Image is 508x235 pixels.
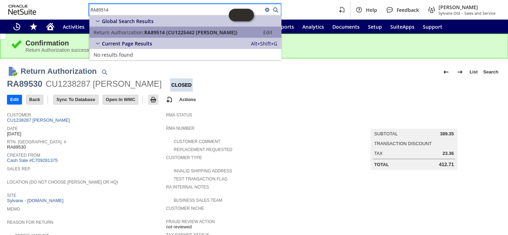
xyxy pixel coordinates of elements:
span: Help [366,7,377,13]
a: CU1238287 [PERSON_NAME] [7,117,72,123]
a: Created From [7,153,40,158]
a: Cash Sale #C709281375 [7,158,58,163]
svg: Home [46,22,54,31]
div: Return Authorization successfully Closed [25,47,497,53]
svg: Search [271,6,280,14]
a: Return Authorization:RA89514 (CU1225442 [PERSON_NAME])Edit: [89,27,281,38]
span: Global Search Results [102,18,154,24]
a: RMA Number [166,126,194,131]
a: Business Sales Team [174,198,222,203]
img: Quick Find [100,68,109,76]
a: Test Transaction Flag [174,177,227,181]
span: Oracle Guided Learning Widget. To move around, please hold and drag [241,9,254,21]
a: Reason For Return [7,220,53,225]
a: Site [7,193,16,198]
a: Reports [271,20,298,34]
a: Support [419,20,447,34]
span: Activities [63,23,84,30]
div: Closed [170,78,192,92]
a: Sales Rep [7,166,30,171]
span: Analytics [302,23,324,30]
a: Rtn. [GEOGRAPHIC_DATA]. # [7,140,66,144]
svg: Recent Records [13,22,21,31]
span: Current Page Results [102,40,152,47]
div: CU1238287 [PERSON_NAME] [46,78,162,90]
a: Search [480,66,501,78]
span: [DATE] [7,131,21,137]
a: Customer Niche [166,206,204,211]
a: Home [42,20,59,34]
input: Sync To Database [54,95,98,104]
a: Total [374,162,389,167]
a: Invalid Shipping Address [174,169,232,173]
a: Customer [7,113,31,117]
span: - [462,10,463,16]
a: Replacement Requested [174,147,232,152]
span: Sylvane Old [439,10,460,16]
iframe: Click here to launch Oracle Guided Learning Help Panel [229,9,254,21]
img: Previous [442,68,450,76]
a: Actions [176,97,199,102]
input: Edit [7,95,22,104]
a: No results found [89,49,281,60]
div: Shortcuts [25,20,42,34]
a: RMA Status [166,113,192,117]
a: RA Internal Notes [166,185,209,190]
svg: logo [8,5,36,15]
input: Search [89,6,263,14]
a: Location (Do Not Choose [PERSON_NAME] or HQ) [7,180,118,185]
a: Memo [7,207,20,212]
a: Documents [328,20,364,34]
input: Open In WMC [103,95,138,104]
a: Fraud Review Action [166,219,215,224]
span: Return Authorization: [94,29,144,36]
a: Sylvane - [DOMAIN_NAME] [7,198,65,203]
a: Subtotal [374,131,397,136]
a: Warehouse [89,20,124,34]
span: Alt+Shift+G [251,40,277,47]
span: 23.36 [442,151,454,156]
a: List [467,66,480,78]
a: Tax [374,151,382,156]
span: Setup [368,23,382,30]
input: Back [27,95,43,104]
span: not reviewed [166,224,192,230]
span: 412.71 [439,162,454,168]
a: Transaction Discount [374,141,432,146]
a: Setup [364,20,386,34]
img: Next [456,68,464,76]
img: add-record.svg [165,95,174,104]
span: Feedback [397,7,419,13]
span: [PERSON_NAME] [439,4,495,10]
a: Customer Comment [174,139,220,144]
svg: Shortcuts [29,22,38,31]
a: Customer Type [166,155,202,160]
a: Activities [59,20,89,34]
a: SuiteApps [386,20,419,34]
span: Documents [332,23,360,30]
a: Analytics [298,20,328,34]
span: SuiteApps [390,23,414,30]
div: RA89530 [7,78,42,90]
div: Confirmation [25,39,497,47]
span: Support [423,23,442,30]
input: Print [149,95,158,104]
span: RA89530 [7,144,26,150]
span: No results found [94,51,133,58]
a: Date [7,126,18,131]
caption: Summary [370,117,457,129]
span: Sales and Service [464,10,495,16]
span: 389.35 [440,131,454,137]
a: Recent Records [8,20,25,34]
span: Reports [275,23,294,30]
span: RA89514 (CU1225442 [PERSON_NAME]) [144,29,237,36]
a: Edit: [256,28,280,36]
h1: Return Authorization [21,65,97,77]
